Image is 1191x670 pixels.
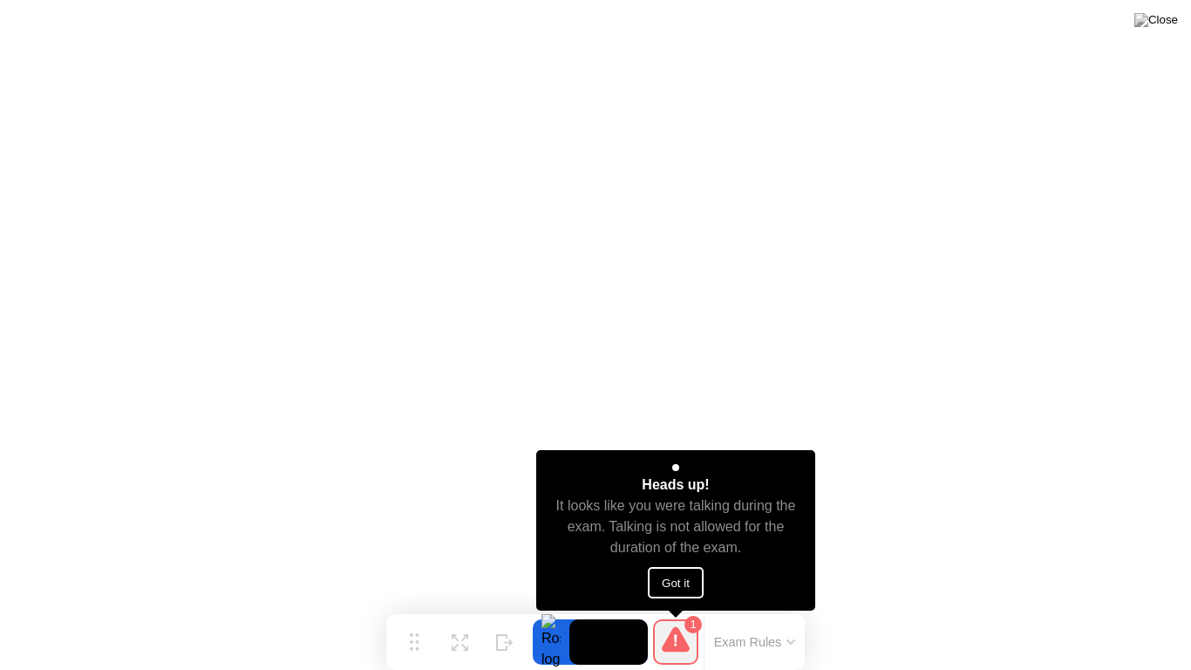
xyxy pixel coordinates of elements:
[642,475,709,496] div: Heads up!
[648,567,704,598] button: Got it
[684,616,702,633] div: 1
[1134,13,1178,27] img: Close
[552,496,800,558] div: It looks like you were talking during the exam. Talking is not allowed for the duration of the exam.
[709,634,801,650] button: Exam Rules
